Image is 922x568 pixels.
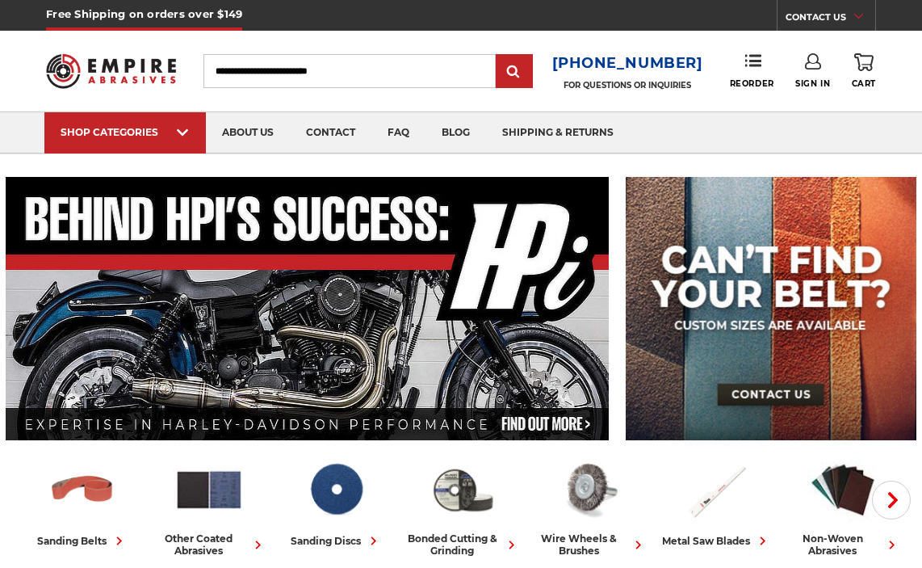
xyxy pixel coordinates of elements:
[26,455,140,549] a: sanding belts
[486,112,630,154] a: shipping & returns
[279,455,393,549] a: sanding discs
[552,52,703,75] a: [PHONE_NUMBER]
[852,53,876,89] a: Cart
[498,56,530,88] input: Submit
[153,455,266,557] a: other coated abrasives
[46,45,176,96] img: Empire Abrasives
[786,455,900,557] a: non-woven abrasives
[852,78,876,89] span: Cart
[61,126,190,138] div: SHOP CATEGORIES
[37,532,128,549] div: sanding belts
[660,455,773,549] a: metal saw blades
[662,532,771,549] div: metal saw blades
[552,80,703,90] p: FOR QUESTIONS OR INQUIRIES
[47,455,118,524] img: Sanding Belts
[786,532,900,557] div: non-woven abrasives
[786,8,875,31] a: CONTACT US
[291,532,382,549] div: sanding discs
[872,481,911,520] button: Next
[533,532,647,557] div: wire wheels & brushes
[533,455,647,557] a: wire wheels & brushes
[554,455,625,524] img: Wire Wheels & Brushes
[795,78,830,89] span: Sign In
[406,532,520,557] div: bonded cutting & grinding
[300,455,371,524] img: Sanding Discs
[206,112,290,154] a: about us
[425,112,486,154] a: blog
[730,53,774,88] a: Reorder
[371,112,425,154] a: faq
[730,78,774,89] span: Reorder
[153,532,266,557] div: other coated abrasives
[290,112,371,154] a: contact
[6,177,610,440] img: Banner for an interview featuring Horsepower Inc who makes Harley performance upgrades featured o...
[406,455,520,557] a: bonded cutting & grinding
[681,455,752,524] img: Metal Saw Blades
[427,455,498,524] img: Bonded Cutting & Grinding
[174,455,245,524] img: Other Coated Abrasives
[807,455,878,524] img: Non-woven Abrasives
[626,177,916,440] img: promo banner for custom belts.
